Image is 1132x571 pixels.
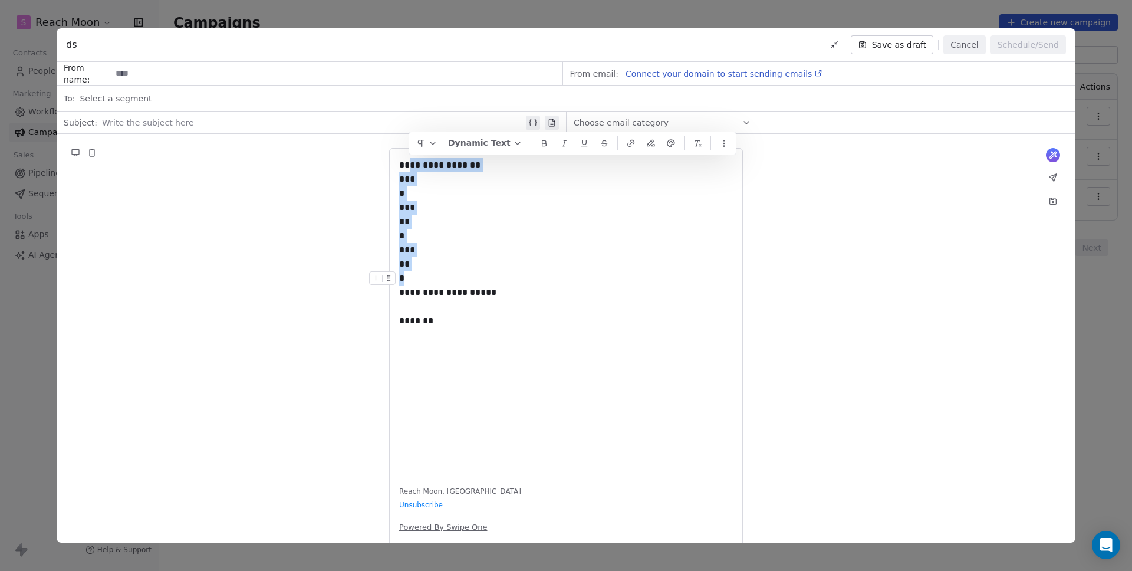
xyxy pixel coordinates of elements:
[443,134,527,152] button: Dynamic Text
[943,35,985,54] button: Cancel
[64,62,111,86] span: From name:
[64,93,75,104] span: To:
[626,69,812,78] span: Connect your domain to start sending emails
[64,117,97,132] span: Subject:
[574,117,669,129] span: Choose email category
[621,67,822,81] a: Connect your domain to start sending emails
[80,93,152,104] span: Select a segment
[851,35,934,54] button: Save as draft
[1092,531,1120,559] div: Open Intercom Messenger
[570,68,618,80] span: From email:
[990,35,1066,54] button: Schedule/Send
[66,38,77,52] span: ds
